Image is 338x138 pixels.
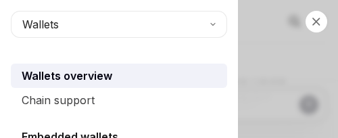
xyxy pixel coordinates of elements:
[11,88,227,112] a: Chain support
[11,64,227,88] a: Wallets overview
[11,11,227,38] button: Wallets
[22,16,59,32] span: Wallets
[22,92,95,108] div: Chain support
[22,68,112,84] div: Wallets overview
